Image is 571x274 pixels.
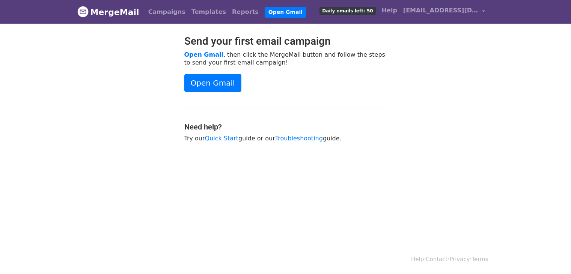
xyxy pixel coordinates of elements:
[184,134,387,142] p: Try our guide or our guide.
[77,4,139,20] a: MergeMail
[188,5,229,20] a: Templates
[265,7,306,18] a: Open Gmail
[472,256,488,263] a: Terms
[316,3,378,18] a: Daily emails left: 50
[275,135,323,142] a: Troubleshooting
[184,74,241,92] a: Open Gmail
[184,35,387,48] h2: Send your first email campaign
[184,51,223,58] a: Open Gmail
[145,5,188,20] a: Campaigns
[403,6,478,15] span: [EMAIL_ADDRESS][DOMAIN_NAME]
[411,256,424,263] a: Help
[319,7,375,15] span: Daily emails left: 50
[400,3,488,21] a: [EMAIL_ADDRESS][DOMAIN_NAME]
[449,256,470,263] a: Privacy
[77,6,89,17] img: MergeMail logo
[379,3,400,18] a: Help
[426,256,447,263] a: Contact
[229,5,262,20] a: Reports
[205,135,238,142] a: Quick Start
[184,51,387,66] p: , then click the MergeMail button and follow the steps to send your first email campaign!
[533,238,571,274] iframe: Chat Widget
[184,122,387,131] h4: Need help?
